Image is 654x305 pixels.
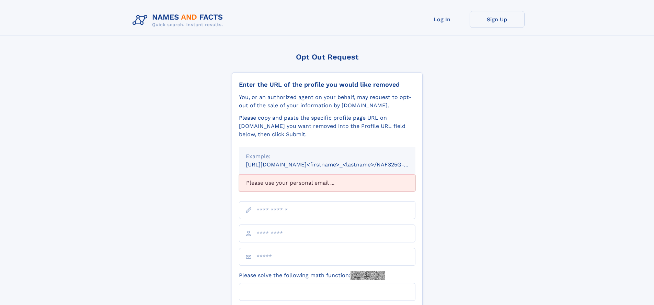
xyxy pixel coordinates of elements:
div: Enter the URL of the profile you would like removed [239,81,415,88]
div: You, or an authorized agent on your behalf, may request to opt-out of the sale of your informatio... [239,93,415,110]
div: Example: [246,152,409,161]
img: Logo Names and Facts [130,11,229,30]
label: Please solve the following math function: [239,271,385,280]
a: Sign Up [470,11,525,28]
a: Log In [415,11,470,28]
div: Please use your personal email ... [239,174,415,192]
div: Please copy and paste the specific profile page URL on [DOMAIN_NAME] you want removed into the Pr... [239,114,415,139]
small: [URL][DOMAIN_NAME]<firstname>_<lastname>/NAF325G-xxxxxxxx [246,161,428,168]
div: Opt Out Request [232,53,423,61]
